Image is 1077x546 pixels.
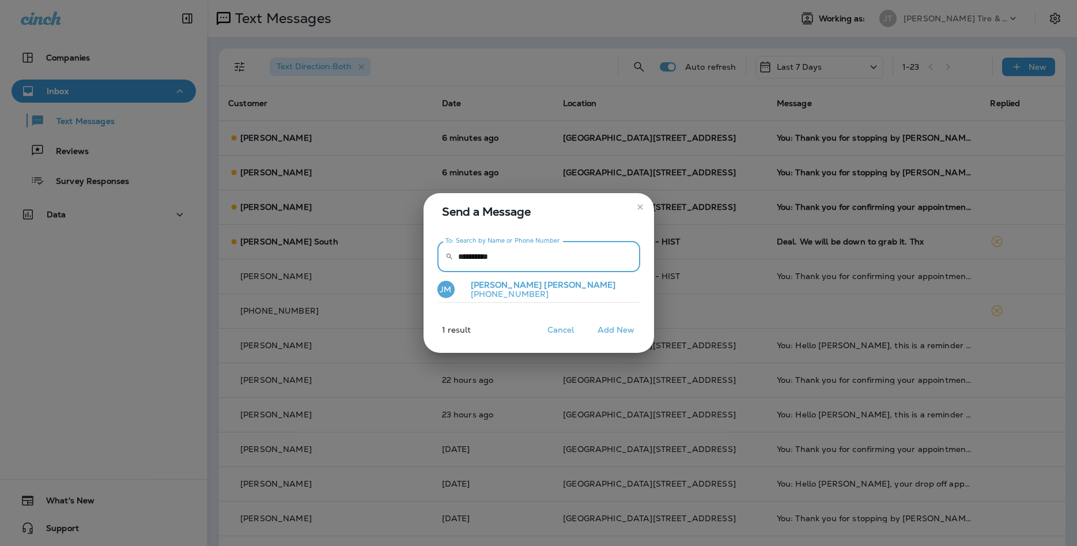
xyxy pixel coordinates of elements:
[462,289,616,299] p: [PHONE_NUMBER]
[539,321,583,339] button: Cancel
[437,281,455,298] div: JM
[437,277,640,303] button: JM[PERSON_NAME] [PERSON_NAME][PHONE_NUMBER]
[544,280,615,290] span: [PERSON_NAME]
[419,325,471,344] p: 1 result
[592,321,641,339] button: Add New
[631,198,649,216] button: close
[471,280,542,290] span: [PERSON_NAME]
[442,202,640,221] span: Send a Message
[445,236,560,245] label: To: Search by Name or Phone Number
